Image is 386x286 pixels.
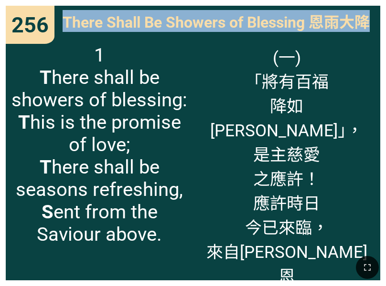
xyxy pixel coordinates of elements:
[11,12,49,38] span: 256
[63,10,370,32] span: There Shall Be Showers of Blessing 恩雨大降
[40,66,52,89] b: T
[11,44,187,245] span: 1 here shall be showers of blessing: his is the promise of love; here shall be seasons refreshing...
[40,156,52,178] b: T
[42,201,54,223] b: S
[18,111,30,133] b: T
